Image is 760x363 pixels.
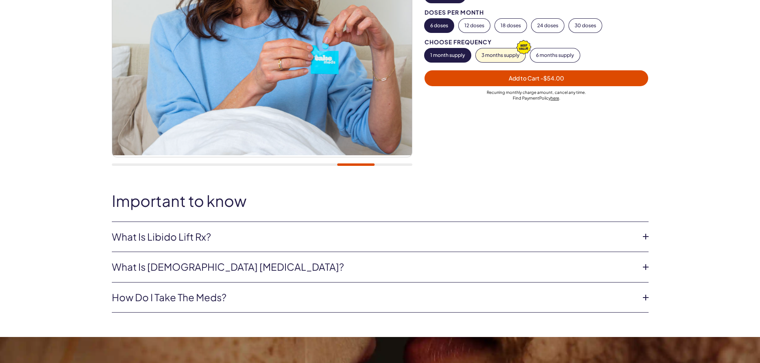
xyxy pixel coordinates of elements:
button: Add to Cart -$54.00 [425,70,649,86]
button: 24 doses [531,19,564,33]
a: How do I take the meds? [112,291,636,304]
button: 30 doses [569,19,602,33]
span: - $54.00 [540,74,564,82]
h2: Important to know [112,192,649,209]
span: Find Payment [513,96,539,100]
button: 3 months supply [476,48,525,62]
a: What is Libido Lift Rx? [112,230,636,244]
button: 12 doses [459,19,490,33]
a: What is [DEMOGRAPHIC_DATA] [MEDICAL_DATA]? [112,260,636,274]
div: Recurring monthly charge amount , cancel any time. Policy . [425,89,649,101]
button: 18 doses [495,19,527,33]
button: 6 months supply [530,48,580,62]
a: here [551,96,559,100]
button: 1 month supply [425,48,471,62]
div: Doses per Month [425,9,649,15]
button: 6 doses [425,19,454,33]
div: Choose Frequency [425,39,649,45]
span: Add to Cart [509,74,564,82]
